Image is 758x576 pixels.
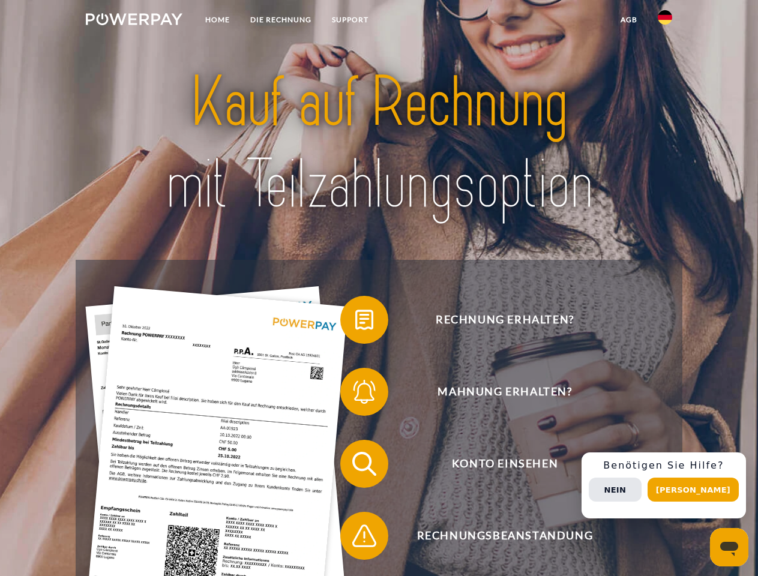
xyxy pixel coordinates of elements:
h3: Benötigen Sie Hilfe? [589,460,739,472]
img: qb_warning.svg [349,521,379,551]
span: Rechnung erhalten? [358,296,652,344]
img: qb_bill.svg [349,305,379,335]
iframe: Button to launch messaging window [710,528,748,566]
button: Rechnungsbeanstandung [340,512,652,560]
img: de [658,10,672,25]
button: Rechnung erhalten? [340,296,652,344]
a: DIE RECHNUNG [240,9,322,31]
img: title-powerpay_de.svg [115,58,643,230]
span: Mahnung erhalten? [358,368,652,416]
img: logo-powerpay-white.svg [86,13,182,25]
a: Home [195,9,240,31]
span: Rechnungsbeanstandung [358,512,652,560]
button: Mahnung erhalten? [340,368,652,416]
button: Konto einsehen [340,440,652,488]
img: qb_bell.svg [349,377,379,407]
div: Schnellhilfe [582,452,746,518]
button: Nein [589,478,642,502]
button: [PERSON_NAME] [648,478,739,502]
img: qb_search.svg [349,449,379,479]
a: SUPPORT [322,9,379,31]
a: agb [610,9,648,31]
span: Konto einsehen [358,440,652,488]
